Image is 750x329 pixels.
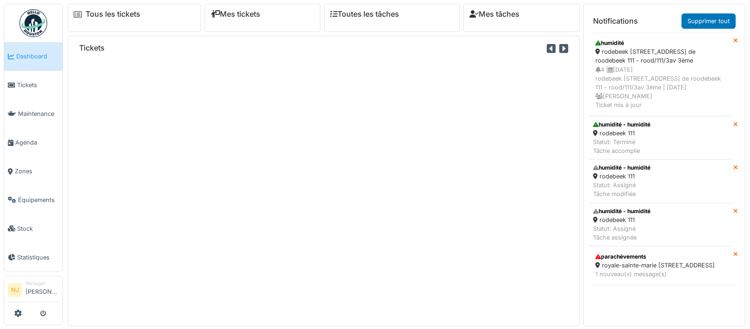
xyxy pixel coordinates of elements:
[681,13,736,29] a: Supprimer tout
[330,10,399,19] a: Toutes les tâches
[4,214,62,243] a: Stock
[593,224,650,242] div: Statut: Assigné Tâche assignée
[595,39,727,47] div: humidité
[17,224,59,233] span: Stock
[593,120,650,129] div: humidité - humidité
[15,138,59,147] span: Agenda
[593,129,650,138] div: rodebeek 111
[4,243,62,272] a: Statistiques
[4,100,62,128] a: Maintenance
[8,280,59,302] a: NJ Manager[PERSON_NAME]
[25,280,59,287] div: Manager
[86,10,140,19] a: Tous les tickets
[19,9,47,37] img: Badge_color-CXgf-gQk.svg
[17,81,59,89] span: Tickets
[79,44,105,52] h6: Tickets
[593,181,650,198] div: Statut: Assigné Tâche modifiée
[593,138,650,155] div: Statut: Terminé Tâche accomplie
[589,159,733,203] a: humidité - humidité rodebeek 111 Statut: AssignéTâche modifiée
[4,71,62,100] a: Tickets
[16,52,59,61] span: Dashboard
[595,261,727,270] div: royale-sainte-marie [STREET_ADDRESS]
[589,116,733,160] a: humidité - humidité rodebeek 111 Statut: TerminéTâche accomplie
[595,47,727,65] div: rodebeek [STREET_ADDRESS] de roodebeek 111 - rood/111/3av 3ème
[25,280,59,300] li: [PERSON_NAME]
[17,253,59,262] span: Statistiques
[4,128,62,157] a: Agenda
[593,207,650,215] div: humidité - humidité
[15,167,59,176] span: Zones
[18,109,59,118] span: Maintenance
[8,283,22,297] li: NJ
[18,196,59,204] span: Équipements
[211,10,260,19] a: Mes tickets
[589,32,733,116] a: humidité rodebeek [STREET_ADDRESS] de roodebeek 111 - rood/111/3av 3ème 4 |[DATE]rodebeek [STREET...
[4,42,62,71] a: Dashboard
[4,157,62,186] a: Zones
[593,215,650,224] div: rodebeek 111
[4,186,62,215] a: Équipements
[595,270,727,278] div: 1 nouveau(x) message(s)
[593,164,650,172] div: humidité - humidité
[589,246,733,285] a: parachèvements royale-sainte-marie [STREET_ADDRESS] 1 nouveau(x) message(s)
[593,172,650,181] div: rodebeek 111
[595,65,727,110] div: 4 | [DATE] rodebeek [STREET_ADDRESS] de roodebeek 111 - rood/111/3av 3ème | [DATE] [PERSON_NAME] ...
[469,10,519,19] a: Mes tâches
[593,17,638,25] h6: Notifications
[595,253,727,261] div: parachèvements
[589,203,733,247] a: humidité - humidité rodebeek 111 Statut: AssignéTâche assignée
